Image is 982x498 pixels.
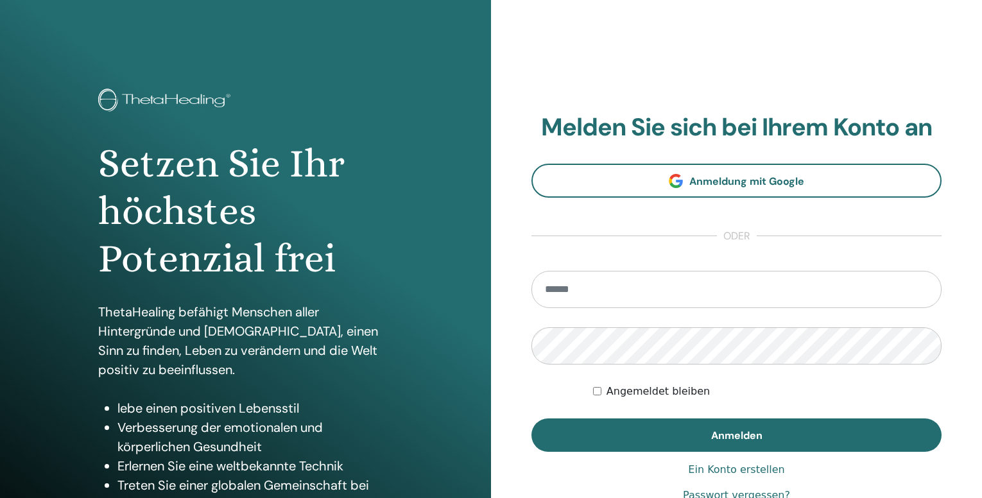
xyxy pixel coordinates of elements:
li: lebe einen positiven Lebensstil [117,399,393,418]
span: Anmeldung mit Google [689,175,804,188]
span: Anmelden [711,429,762,442]
label: Angemeldet bleiben [607,384,710,399]
div: Keep me authenticated indefinitely or until I manually logout [593,384,942,399]
p: ThetaHealing befähigt Menschen aller Hintergründe und [DEMOGRAPHIC_DATA], einen Sinn zu finden, L... [98,302,393,379]
h2: Melden Sie sich bei Ihrem Konto an [531,113,942,142]
span: oder [717,228,757,244]
a: Ein Konto erstellen [688,462,784,477]
h1: Setzen Sie Ihr höchstes Potenzial frei [98,140,393,283]
li: Erlernen Sie eine weltbekannte Technik [117,456,393,476]
li: Treten Sie einer globalen Gemeinschaft bei [117,476,393,495]
button: Anmelden [531,418,942,452]
li: Verbesserung der emotionalen und körperlichen Gesundheit [117,418,393,456]
a: Anmeldung mit Google [531,164,942,198]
